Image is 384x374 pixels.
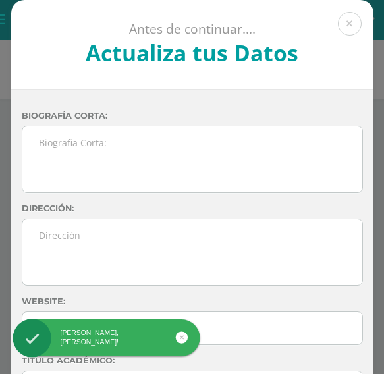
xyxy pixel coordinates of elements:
[22,203,363,213] label: Dirección:
[22,296,363,306] label: Website:
[22,312,362,344] input: Sitio Web:
[22,111,363,120] label: Biografía corta:
[46,38,338,68] h2: Actualiza tus Datos
[13,329,200,348] div: [PERSON_NAME], [PERSON_NAME]!
[46,21,338,38] p: Antes de continuar....
[22,356,363,365] label: Título académico:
